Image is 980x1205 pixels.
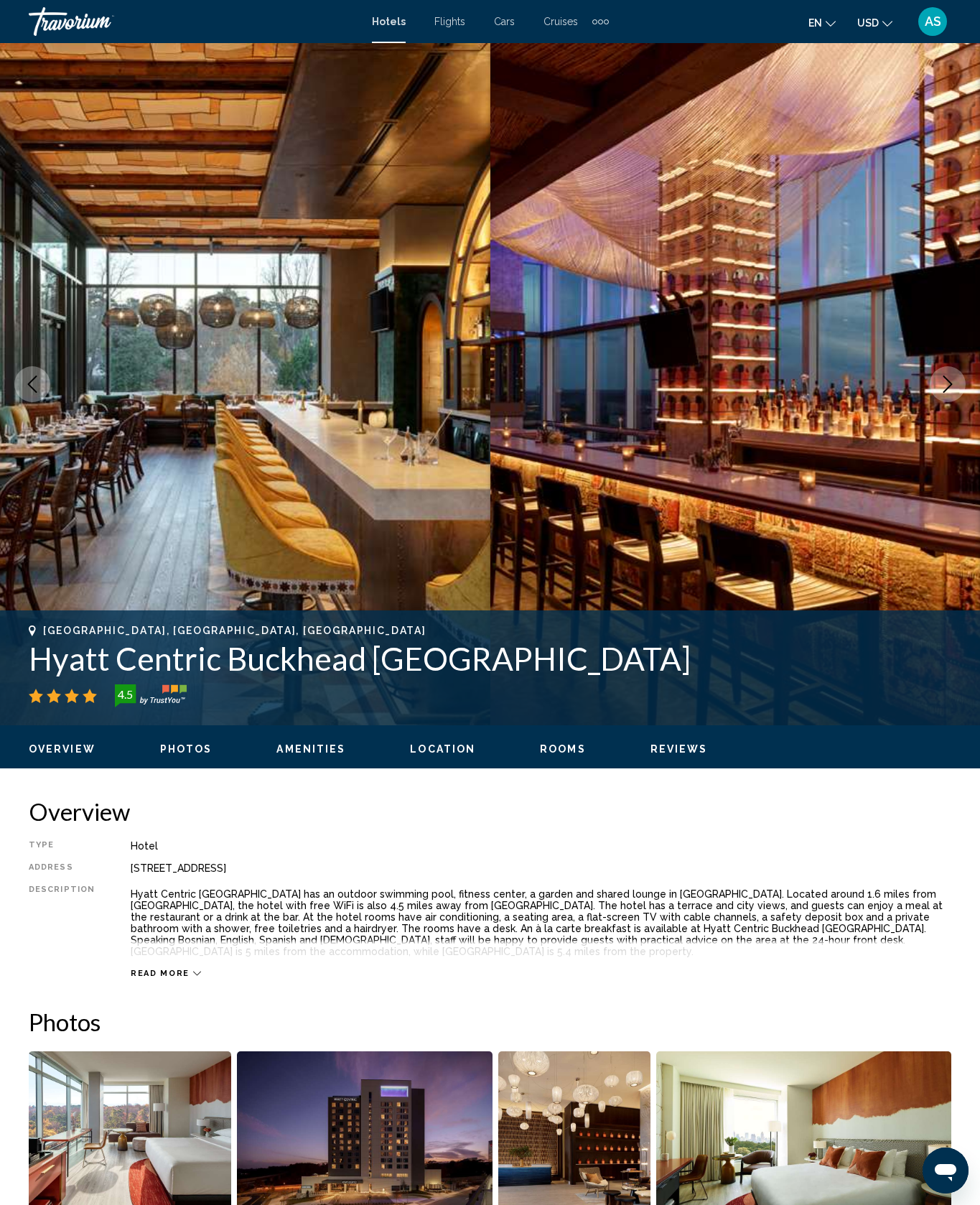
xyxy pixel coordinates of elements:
div: 4.5 [111,686,139,703]
div: Type [29,840,95,852]
button: Location [410,743,475,755]
img: trustyou-badge-hor.svg [115,684,187,707]
iframe: Button to launch messaging window [923,1148,969,1194]
div: [STREET_ADDRESS] [131,862,951,874]
a: Hotels [372,16,406,27]
span: Reviews [650,743,708,755]
button: Amenities [276,743,345,755]
button: Extra navigation items [592,10,609,33]
h2: Overview [29,797,951,826]
span: Read more [131,969,190,978]
a: Cruises [543,16,578,27]
span: [GEOGRAPHIC_DATA], [GEOGRAPHIC_DATA], [GEOGRAPHIC_DATA] [43,625,426,636]
button: Rooms [540,743,586,755]
button: Change language [808,12,836,33]
button: Photos [160,743,213,755]
a: Cars [494,16,515,27]
span: Location [410,743,475,755]
p: Hyatt Centric [GEOGRAPHIC_DATA] has an outdoor swimming pool, fitness center, a garden and shared... [131,888,951,957]
span: Rooms [540,743,586,755]
button: Change currency [857,12,892,33]
div: Address [29,862,95,874]
a: Flights [434,16,465,27]
button: Reviews [650,743,708,755]
span: Overview [29,743,95,755]
span: Photos [160,743,213,755]
button: User Menu [914,6,951,37]
a: Travorium [29,7,358,36]
span: Amenities [276,743,345,755]
span: en [808,17,822,29]
button: Previous image [14,366,50,402]
h2: Photos [29,1008,951,1036]
div: Description [29,885,95,961]
span: USD [857,17,879,29]
span: AS [925,14,941,29]
button: Next image [930,366,966,402]
h1: Hyatt Centric Buckhead [GEOGRAPHIC_DATA] [29,640,951,677]
button: Read more [131,968,201,979]
button: Overview [29,743,95,755]
div: Hotel [131,840,951,852]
